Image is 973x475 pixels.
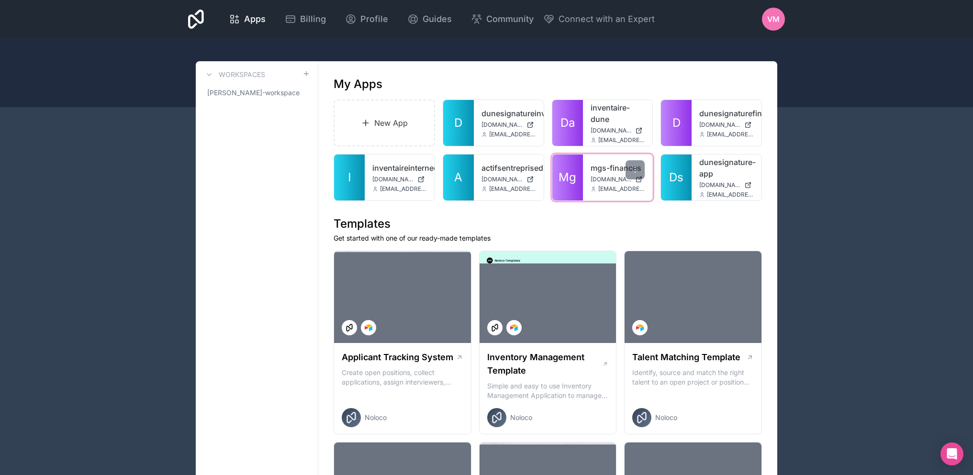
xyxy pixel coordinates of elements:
[481,121,536,129] a: [DOMAIN_NAME]
[219,70,265,79] h3: Workspaces
[481,176,536,183] a: [DOMAIN_NAME]
[559,170,576,185] span: Mg
[443,155,474,200] a: A
[699,156,754,179] a: dunesignature-app
[203,69,265,80] a: Workspaces
[489,185,536,193] span: [EMAIL_ADDRESS][DOMAIN_NAME]
[244,12,266,26] span: Apps
[591,102,645,125] a: inventaire-dune
[481,162,536,174] a: actifsentreprisedune
[342,351,453,364] h1: Applicant Tracking System
[372,176,427,183] a: [DOMAIN_NAME]
[481,108,536,119] a: dunesignatureinventaire
[372,176,414,183] span: [DOMAIN_NAME]
[489,131,536,138] span: [EMAIL_ADDRESS][DOMAIN_NAME]
[940,442,963,465] div: Open Intercom Messenger
[669,170,683,185] span: Ds
[560,115,575,131] span: Da
[334,77,382,92] h1: My Apps
[591,176,645,183] a: [DOMAIN_NAME]
[591,127,632,134] span: [DOMAIN_NAME]
[707,131,754,138] span: [EMAIL_ADDRESS][DOMAIN_NAME]
[337,9,396,30] a: Profile
[300,12,326,26] span: Billing
[661,155,692,200] a: Ds
[481,121,523,129] span: [DOMAIN_NAME]
[543,12,655,26] button: Connect with an Expert
[487,351,602,377] h1: Inventory Management Template
[380,185,427,193] span: [EMAIL_ADDRESS][DOMAIN_NAME]
[348,170,351,185] span: I
[372,162,427,174] a: inventaireinternedunesignature
[598,136,645,144] span: [EMAIL_ADDRESS][DOMAIN_NAME]
[510,413,532,422] span: Noloco
[699,108,754,119] a: dunesignaturefinance
[767,13,780,25] span: VM
[463,9,541,30] a: Community
[334,155,365,200] a: I
[360,12,388,26] span: Profile
[443,100,474,146] a: D
[277,9,334,30] a: Billing
[365,324,372,331] img: Airtable Logo
[334,99,435,146] a: New App
[481,176,523,183] span: [DOMAIN_NAME]
[334,233,762,243] p: Get started with one of our ready-made templates
[591,162,645,174] a: mgs-finances
[365,413,387,422] span: Noloco
[699,181,740,189] span: [DOMAIN_NAME]
[591,127,645,134] a: [DOMAIN_NAME]
[559,12,655,26] span: Connect with an Expert
[203,84,310,101] a: [PERSON_NAME]-workspace
[672,115,681,131] span: D
[591,176,632,183] span: [DOMAIN_NAME]
[632,368,754,387] p: Identify, source and match the right talent to an open project or position with our Talent Matchi...
[423,12,452,26] span: Guides
[598,185,645,193] span: [EMAIL_ADDRESS][DOMAIN_NAME]
[699,121,740,129] span: [DOMAIN_NAME]
[454,170,462,185] span: A
[207,88,300,98] span: [PERSON_NAME]-workspace
[342,368,463,387] p: Create open positions, collect applications, assign interviewers, centralise candidate feedback a...
[552,100,583,146] a: Da
[334,216,762,232] h1: Templates
[552,155,583,200] a: Mg
[632,351,740,364] h1: Talent Matching Template
[661,100,692,146] a: D
[655,413,677,422] span: Noloco
[699,121,754,129] a: [DOMAIN_NAME]
[487,381,609,400] p: Simple and easy to use Inventory Management Application to manage your stock, orders and Manufact...
[636,324,644,331] img: Airtable Logo
[221,9,273,30] a: Apps
[707,191,754,199] span: [EMAIL_ADDRESS][DOMAIN_NAME]
[400,9,459,30] a: Guides
[699,181,754,189] a: [DOMAIN_NAME]
[510,324,518,331] img: Airtable Logo
[486,12,534,26] span: Community
[454,115,462,131] span: D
